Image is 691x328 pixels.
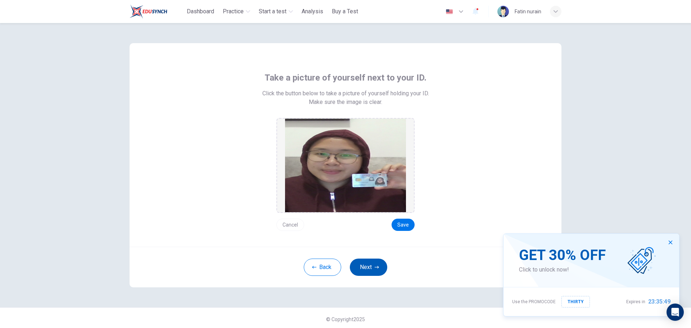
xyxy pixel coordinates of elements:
[256,5,296,18] button: Start a test
[626,297,645,306] span: Expires in
[512,297,556,306] span: Use the PROMOCODE
[299,5,326,18] button: Analysis
[519,265,606,274] span: Click to unlock now!
[445,9,454,14] img: en
[350,259,387,276] button: Next
[392,219,415,231] button: Save
[184,5,217,18] button: Dashboard
[515,7,541,16] div: Fatin nurain
[265,72,426,83] span: Take a picture of yourself next to your ID.
[130,4,167,19] img: ELTC logo
[262,89,429,98] span: Click the button below to take a picture of yourself holding your ID.
[332,7,358,16] span: Buy a Test
[309,98,382,106] span: Make sure the image is clear.
[304,259,341,276] button: Back
[223,7,244,16] span: Practice
[187,7,214,16] span: Dashboard
[497,6,509,17] img: Profile picture
[130,4,184,19] a: ELTC logo
[302,7,323,16] span: Analysis
[329,5,361,18] button: Buy a Test
[285,119,406,212] img: preview screemshot
[648,297,670,306] span: 23:35:49
[326,316,365,322] span: © Copyright 2025
[259,7,286,16] span: Start a test
[276,219,304,231] button: Cancel
[568,298,584,306] span: THIRTY
[519,247,606,264] span: GET 30% OFF
[667,304,684,321] div: Open Intercom Messenger
[220,5,253,18] button: Practice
